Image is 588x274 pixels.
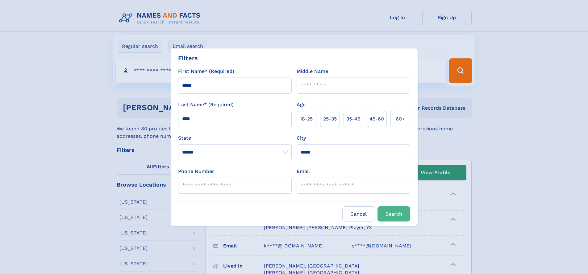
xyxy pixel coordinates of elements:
[369,115,384,123] span: 45‑60
[300,115,313,123] span: 18‑25
[346,115,360,123] span: 35‑45
[297,134,306,142] label: City
[396,115,405,123] span: 60+
[297,168,310,175] label: Email
[178,168,214,175] label: Phone Number
[178,53,198,63] div: Filters
[178,101,234,108] label: Last Name* (Required)
[178,68,234,75] label: First Name* (Required)
[377,206,410,221] button: Search
[297,101,306,108] label: Age
[323,115,337,123] span: 25‑35
[178,134,292,142] label: State
[297,68,328,75] label: Middle Name
[342,206,375,221] label: Cancel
